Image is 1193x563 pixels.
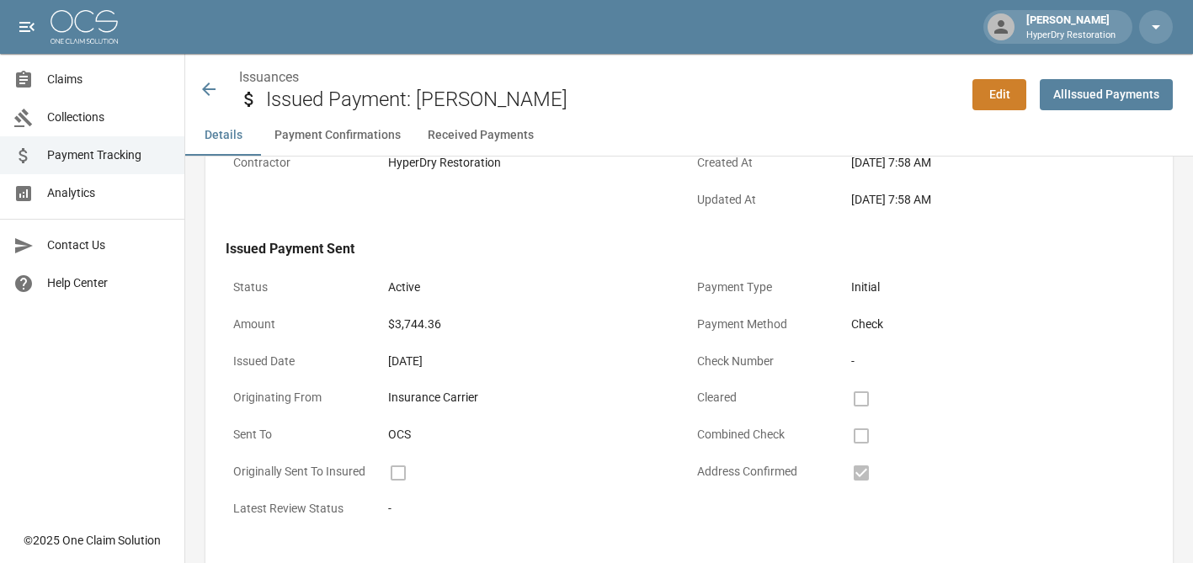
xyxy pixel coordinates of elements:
[226,381,381,414] p: Originating From
[690,418,844,451] p: Combined Check
[690,271,844,304] p: Payment Type
[47,236,171,254] span: Contact Us
[690,308,844,341] p: Payment Method
[185,115,261,156] button: Details
[851,279,1145,296] div: Initial
[388,316,682,333] div: $3,744.36
[1040,79,1173,110] a: AllIssued Payments
[690,146,844,179] p: Created At
[1026,29,1116,43] p: HyperDry Restoration
[47,184,171,202] span: Analytics
[226,271,381,304] p: Status
[226,418,381,451] p: Sent To
[690,345,844,378] p: Check Number
[226,308,381,341] p: Amount
[851,316,1145,333] div: Check
[47,109,171,126] span: Collections
[185,115,1193,156] div: anchor tabs
[690,455,844,488] p: Address Confirmed
[226,492,381,525] p: Latest Review Status
[388,353,682,370] div: [DATE]
[24,532,161,549] div: © 2025 One Claim Solution
[1020,12,1122,42] div: [PERSON_NAME]
[690,183,844,216] p: Updated At
[414,115,547,156] button: Received Payments
[226,146,381,179] p: Contractor
[851,191,1145,209] div: [DATE] 7:58 AM
[388,426,682,443] div: OCS
[851,353,1145,370] div: -
[51,10,118,44] img: ocs-logo-white-transparent.png
[226,345,381,378] p: Issued Date
[226,455,381,488] p: Originally Sent To Insured
[388,154,682,172] div: HyperDry Restoration
[47,274,171,292] span: Help Center
[47,71,171,88] span: Claims
[388,389,682,406] div: Insurance Carrier
[239,67,959,88] nav: breadcrumb
[388,279,682,296] div: Active
[261,115,414,156] button: Payment Confirmations
[239,69,299,85] a: Issuances
[851,154,1145,172] div: [DATE] 7:58 AM
[226,241,1153,258] h4: Issued Payment Sent
[690,381,844,414] p: Cleared
[266,88,959,112] h2: Issued Payment: [PERSON_NAME]
[972,79,1026,110] a: Edit
[388,500,682,518] div: -
[10,10,44,44] button: open drawer
[47,146,171,164] span: Payment Tracking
